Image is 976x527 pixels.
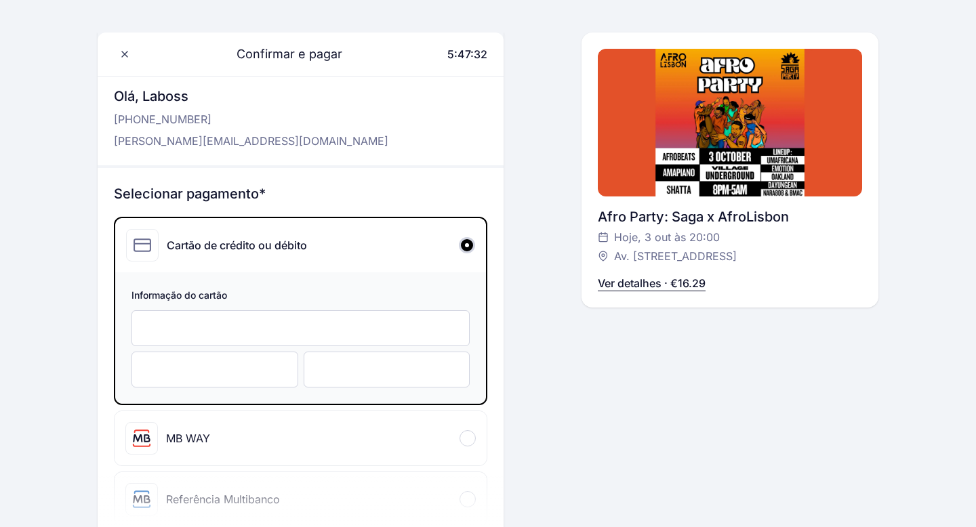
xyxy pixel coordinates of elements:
[146,363,284,376] iframe: Secure expiration date input frame
[614,248,737,264] span: Av. [STREET_ADDRESS]
[167,237,307,253] div: Cartão de crédito ou débito
[318,363,456,376] iframe: Secure CVC input frame
[598,207,862,226] div: Afro Party: Saga x AfroLisbon
[146,322,455,335] iframe: Secure card number input frame
[131,289,470,305] span: Informação do cartão
[447,47,487,61] span: 5:47:32
[220,45,342,64] span: Confirmar e pagar
[114,111,388,127] p: [PHONE_NUMBER]
[166,430,210,446] div: MB WAY
[166,491,280,507] div: Referência Multibanco
[614,229,720,245] span: Hoje, 3 out às 20:00
[114,133,388,149] p: [PERSON_NAME][EMAIL_ADDRESS][DOMAIN_NAME]
[114,87,388,106] h3: Olá, Laboss
[598,275,706,291] p: Ver detalhes · €16.29
[114,184,487,203] h3: Selecionar pagamento*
